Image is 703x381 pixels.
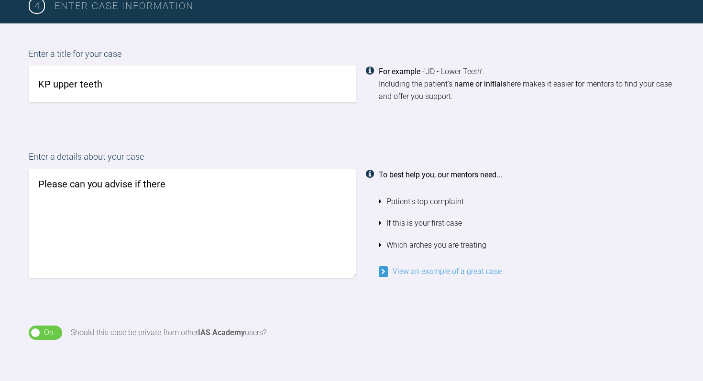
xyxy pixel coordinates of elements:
[379,212,674,234] li: If this is your first case
[379,65,674,102] div: 'JD - Lower Teeth'. Including the patient's here makes it easier for mentors to find your case an...
[29,169,356,278] textarea: Please can you advise if there
[379,191,674,213] li: Patient's top complaint
[29,150,674,169] label: Enter a details about your case
[29,47,674,66] label: Enter a title for your case
[71,327,266,339] div: Should this case be private from other users?
[198,328,245,337] strong: IAS Academy
[379,267,502,276] a: View an example of a great case
[29,65,356,102] input: JD - Lower Teeth
[44,327,54,339] div: On
[379,234,674,256] li: Which arches you are treating
[379,170,502,179] strong: To best help you, our mentors need...
[379,67,424,76] strong: For example -
[454,79,506,88] strong: name or initials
